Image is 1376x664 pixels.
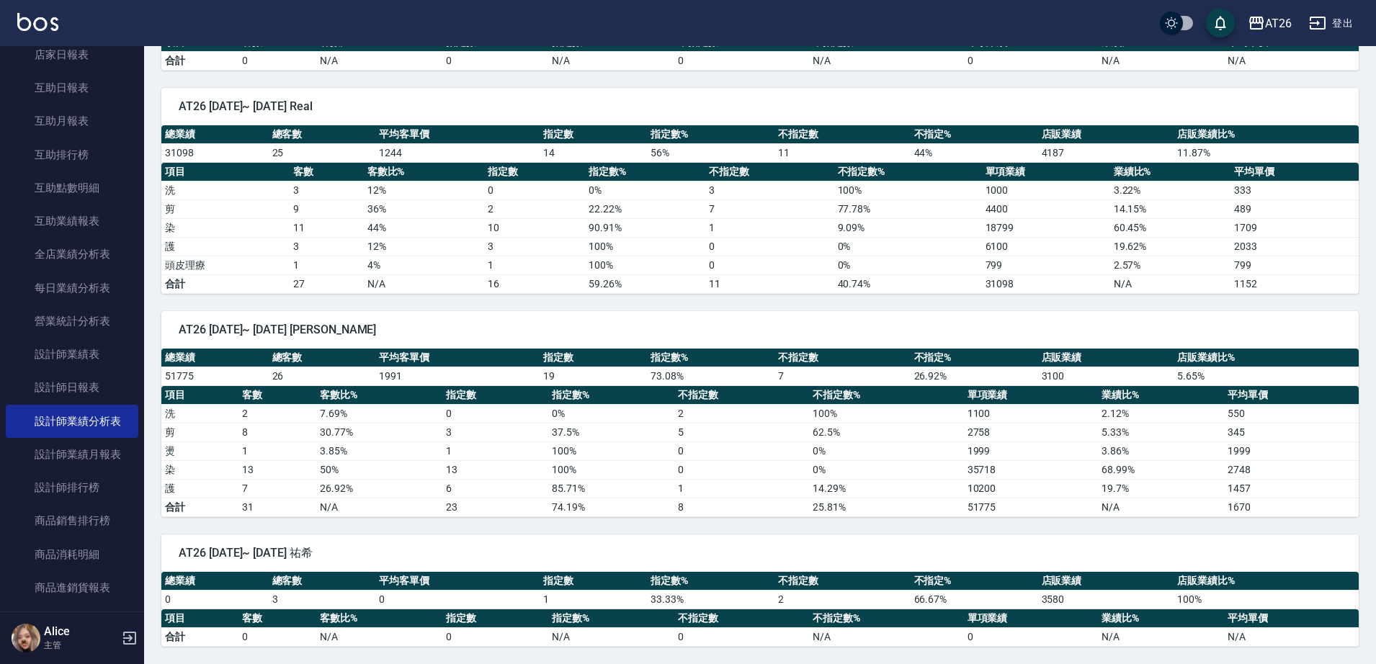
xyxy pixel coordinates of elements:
[290,163,364,181] th: 客數
[442,404,548,423] td: 0
[290,199,364,218] td: 9
[290,237,364,256] td: 3
[290,256,364,274] td: 1
[484,218,585,237] td: 10
[964,609,1099,628] th: 單項業績
[548,423,674,441] td: 37.5 %
[911,349,1038,367] th: 不指定%
[834,181,982,199] td: 100 %
[1098,627,1224,646] td: N/A
[774,572,910,591] th: 不指定數
[674,460,809,479] td: 0
[548,386,674,405] th: 指定數%
[964,386,1099,405] th: 單項業績
[161,572,1359,609] table: a dense table
[548,441,674,460] td: 100 %
[674,479,809,498] td: 1
[269,572,376,591] th: 總客數
[774,143,910,162] td: 11
[442,460,548,479] td: 13
[674,498,809,516] td: 8
[6,104,138,138] a: 互助月報表
[540,349,647,367] th: 指定數
[442,441,548,460] td: 1
[585,274,705,293] td: 59.26%
[290,274,364,293] td: 27
[834,163,982,181] th: 不指定數%
[364,274,484,293] td: N/A
[161,349,269,367] th: 總業績
[705,237,834,256] td: 0
[364,256,484,274] td: 4 %
[1098,423,1224,441] td: 5.33 %
[6,504,138,537] a: 商品銷售排行榜
[269,143,376,162] td: 25
[161,423,238,441] td: 剪
[964,441,1099,460] td: 1999
[964,423,1099,441] td: 2758
[6,571,138,604] a: 商品進銷貨報表
[1224,441,1359,460] td: 1999
[316,460,442,479] td: 50 %
[1230,199,1359,218] td: 489
[161,143,269,162] td: 31098
[316,479,442,498] td: 26.92 %
[442,423,548,441] td: 3
[834,199,982,218] td: 77.78 %
[548,460,674,479] td: 100 %
[364,163,484,181] th: 客數比%
[6,38,138,71] a: 店家日報表
[1038,143,1174,162] td: 4187
[44,639,117,652] p: 主管
[1265,14,1292,32] div: AT26
[12,624,40,652] img: Person
[1098,460,1224,479] td: 68.99 %
[442,479,548,498] td: 6
[316,386,442,405] th: 客數比%
[548,404,674,423] td: 0 %
[364,199,484,218] td: 36 %
[1174,125,1359,144] th: 店販業績比%
[364,218,484,237] td: 44 %
[179,323,1341,337] span: AT26 [DATE]~ [DATE] [PERSON_NAME]
[442,627,548,646] td: 0
[705,181,834,199] td: 3
[6,305,138,338] a: 營業統計分析表
[585,218,705,237] td: 90.91 %
[674,404,809,423] td: 2
[1098,441,1224,460] td: 3.86 %
[238,404,316,423] td: 2
[1224,423,1359,441] td: 345
[647,590,774,609] td: 33.33 %
[161,572,269,591] th: 總業績
[269,590,376,609] td: 3
[1174,367,1359,385] td: 5.65 %
[809,51,964,70] td: N/A
[161,274,290,293] td: 合計
[585,163,705,181] th: 指定數%
[484,199,585,218] td: 2
[161,256,290,274] td: 頭皮理療
[161,199,290,218] td: 剪
[238,627,316,646] td: 0
[1110,199,1230,218] td: 14.15 %
[1224,479,1359,498] td: 1457
[238,441,316,460] td: 1
[6,438,138,471] a: 設計師業績月報表
[161,590,269,609] td: 0
[964,460,1099,479] td: 35718
[161,460,238,479] td: 染
[809,479,964,498] td: 14.29 %
[548,627,674,646] td: N/A
[1206,9,1235,37] button: save
[911,143,1038,162] td: 44 %
[1098,479,1224,498] td: 19.7 %
[548,51,674,70] td: N/A
[774,349,910,367] th: 不指定數
[809,441,964,460] td: 0 %
[364,237,484,256] td: 12 %
[238,479,316,498] td: 7
[161,33,1359,71] table: a dense table
[161,386,1359,517] table: a dense table
[442,386,548,405] th: 指定數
